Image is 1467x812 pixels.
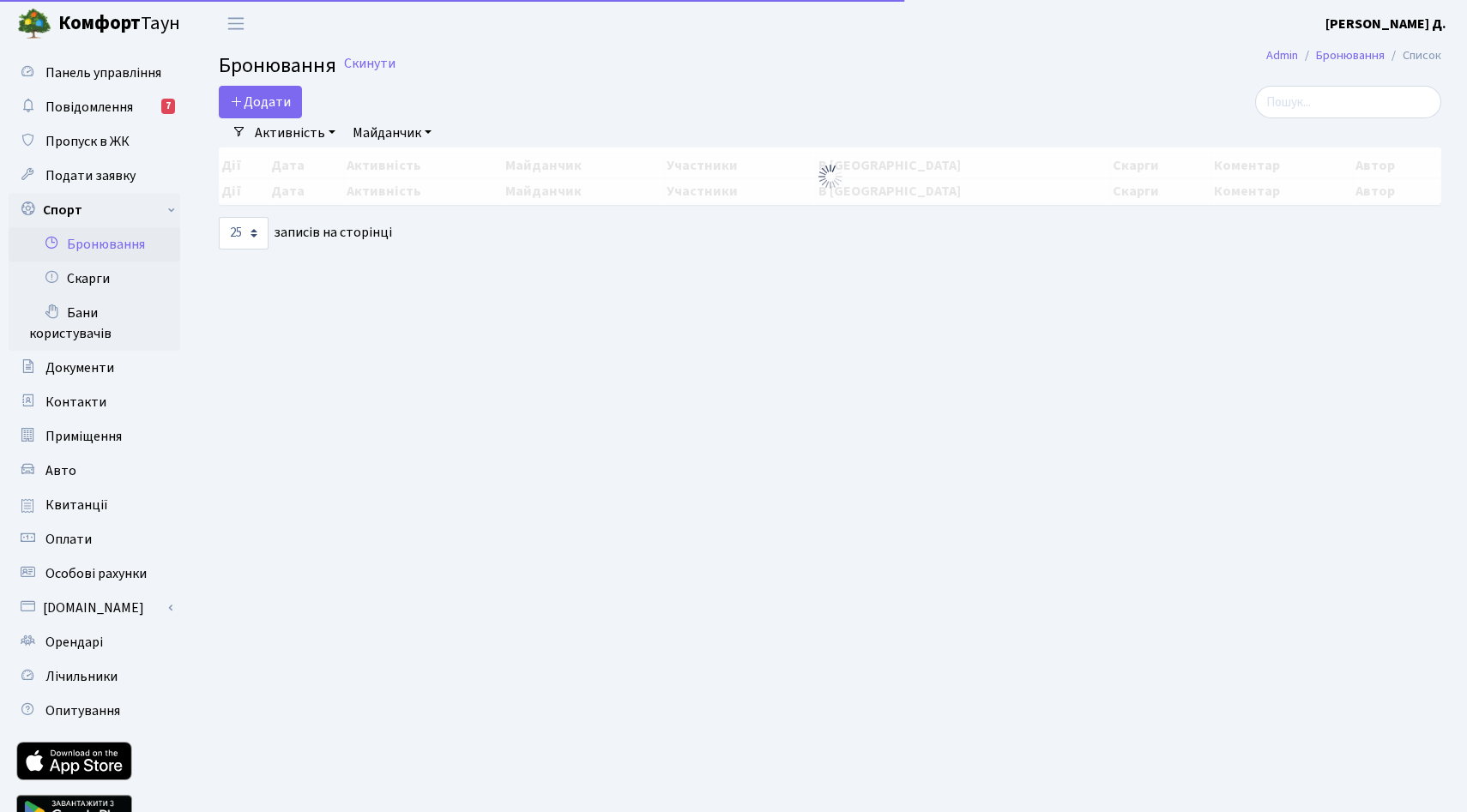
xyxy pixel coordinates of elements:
span: Подати заявку [45,166,136,185]
a: Бани користувачів [9,296,180,351]
a: Спорт [9,193,180,227]
a: Скинути [344,56,395,72]
a: Подати заявку [9,159,180,193]
a: Авто [9,454,180,488]
input: Пошук... [1255,86,1441,118]
button: Переключити навігацію [214,9,257,38]
span: Оплати [45,530,92,549]
a: Опитування [9,694,180,728]
a: Панель управління [9,56,180,90]
b: Комфорт [58,9,141,37]
a: Особові рахунки [9,556,180,591]
span: Повідомлення [45,98,133,117]
a: Повідомлення7 [9,90,180,124]
a: [PERSON_NAME] Д. [1325,14,1446,34]
span: Таун [58,9,180,39]
a: [DOMAIN_NAME] [9,591,180,625]
span: Бронювання [219,51,336,81]
a: Документи [9,351,180,385]
a: Майданчик [346,118,438,147]
span: Панель управління [45,63,161,82]
span: Лічильники [45,667,118,686]
a: Активність [248,118,342,147]
label: записів на сторінці [219,217,392,250]
a: Оплати [9,522,180,556]
a: Скарги [9,262,180,296]
b: [PERSON_NAME] Д. [1325,15,1446,33]
a: Бронювання [1316,46,1385,64]
span: Квитанції [45,496,108,514]
span: Особові рахунки [45,564,147,583]
span: Контакти [45,393,106,412]
a: Контакти [9,385,180,419]
div: 7 [161,99,175,114]
select: записів на сторінці [219,217,269,250]
button: Додати [219,86,302,118]
a: Пропуск в ЖК [9,124,180,159]
li: Список [1385,46,1441,65]
img: Обробка... [817,163,844,190]
a: Лічильники [9,659,180,694]
nav: breadcrumb [1241,38,1467,74]
a: Приміщення [9,419,180,454]
span: Авто [45,461,76,480]
img: logo.png [17,7,51,41]
a: Бронювання [9,227,180,262]
span: Опитування [45,701,120,720]
a: Admin [1266,46,1298,64]
span: Орендарі [45,633,103,652]
span: Документи [45,358,114,377]
span: Пропуск в ЖК [45,132,130,151]
a: Квитанції [9,488,180,522]
span: Приміщення [45,427,122,446]
a: Орендарі [9,625,180,659]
